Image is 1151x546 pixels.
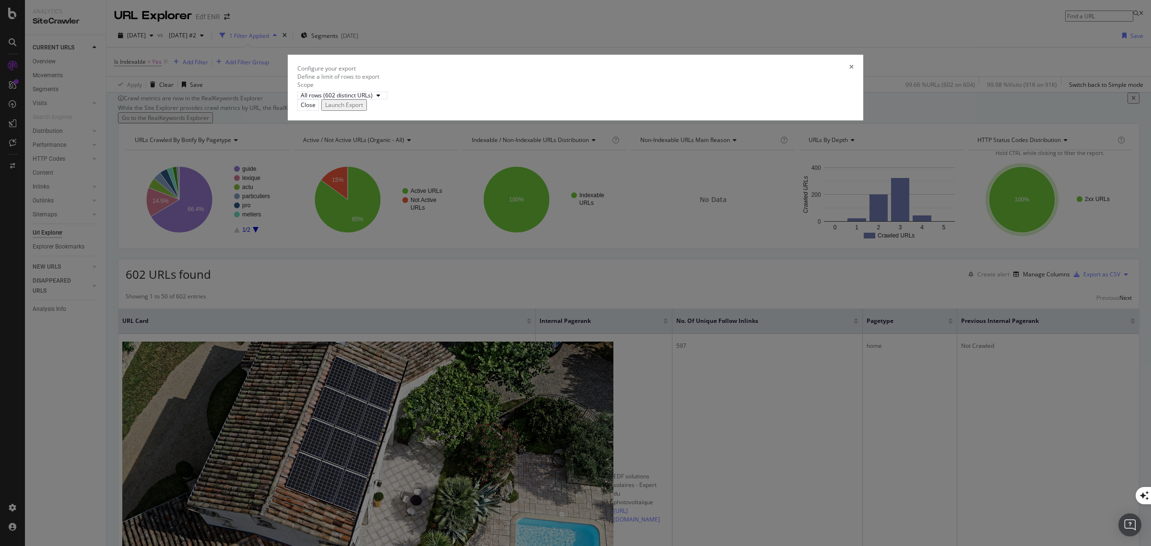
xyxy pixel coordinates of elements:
div: All rows (602 distinct URLs) [301,93,373,98]
div: Open Intercom Messenger [1118,513,1141,536]
label: Scope [297,81,314,89]
div: modal [288,55,863,120]
button: Close [297,99,319,110]
div: Define a limit of rows to export [297,72,854,81]
div: Launch Export [325,101,363,109]
button: Launch Export [321,99,367,110]
div: times [849,64,854,72]
div: Configure your export [297,64,356,72]
button: All rows (602 distinct URLs) [297,92,388,99]
div: Close [301,101,316,109]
